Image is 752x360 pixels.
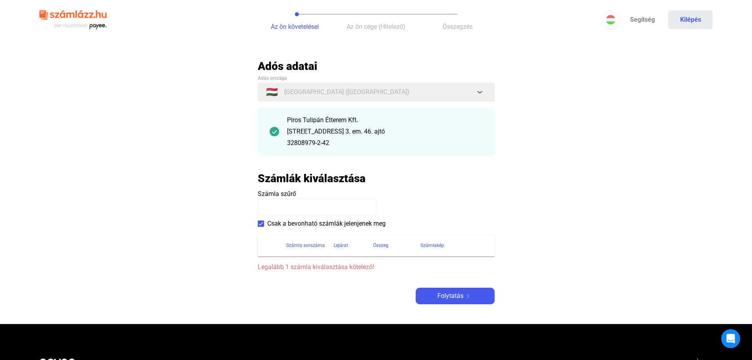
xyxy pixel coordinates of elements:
[373,241,420,250] div: Összeg
[416,288,495,304] button: Folytatásarrow-right-white
[347,23,405,30] span: Az ön cége (Hitelező)
[620,10,664,29] a: Segítség
[270,127,279,136] img: checkmark-darker-green-circle
[373,241,388,250] div: Összeg
[39,7,107,33] img: szamlazzhu-logo
[334,241,373,250] div: Lejárat
[258,190,296,198] span: Számla szűrő
[258,83,495,102] button: 🇭🇺[GEOGRAPHIC_DATA] ([GEOGRAPHIC_DATA])
[266,87,278,97] span: 🇭🇺
[287,115,483,125] div: Piros Tulipán Étterem Kft.
[286,241,334,250] div: Számla sorszáma
[287,127,483,136] div: [STREET_ADDRESS] 3. em. 46. ajtó
[420,241,444,250] div: Számlakép
[334,241,348,250] div: Lejárat
[286,241,325,250] div: Számla sorszáma
[463,294,473,298] img: arrow-right-white
[420,241,485,250] div: Számlakép
[271,23,319,30] span: Az ön követelései
[721,329,740,348] div: Open Intercom Messenger
[258,262,495,272] span: Legalább 1 számla kiválasztása kötelező!
[284,87,409,97] span: [GEOGRAPHIC_DATA] ([GEOGRAPHIC_DATA])
[606,15,615,25] img: HU
[287,138,483,148] div: 32808979-2-42
[601,10,620,29] button: HU
[443,23,473,30] span: Összegzés
[437,291,463,301] span: Folytatás
[258,172,366,185] h2: Számlák kiválasztása
[267,219,386,228] span: Csak a bevonható számlák jelenjenek meg
[258,59,495,73] h2: Adós adatai
[258,75,287,81] span: Adós országa
[668,10,713,29] button: Kilépés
